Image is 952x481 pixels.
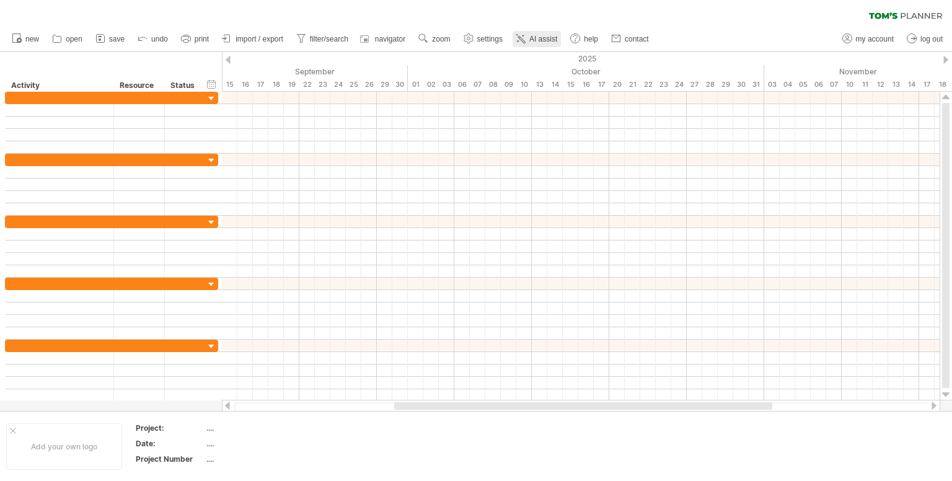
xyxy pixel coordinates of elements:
span: filter/search [310,35,348,43]
div: Tuesday, 21 October 2025 [625,78,640,91]
div: Thursday, 6 November 2025 [811,78,826,91]
div: Thursday, 16 October 2025 [578,78,594,91]
span: import / export [236,35,283,43]
span: my account [856,35,894,43]
div: Date: [136,438,204,449]
div: Monday, 15 September 2025 [222,78,237,91]
div: .... [206,454,311,464]
div: Tuesday, 23 September 2025 [315,78,330,91]
span: undo [151,35,168,43]
div: Friday, 3 October 2025 [439,78,454,91]
div: Status [170,79,198,92]
div: Wednesday, 12 November 2025 [873,78,888,91]
div: Monday, 27 October 2025 [687,78,702,91]
span: print [195,35,209,43]
a: print [178,31,213,47]
div: Thursday, 25 September 2025 [346,78,361,91]
div: Tuesday, 4 November 2025 [780,78,795,91]
span: zoom [432,35,450,43]
div: Wednesday, 5 November 2025 [795,78,811,91]
div: Monday, 6 October 2025 [454,78,470,91]
div: Friday, 24 October 2025 [671,78,687,91]
div: Tuesday, 11 November 2025 [857,78,873,91]
div: Monday, 17 November 2025 [919,78,935,91]
span: settings [477,35,503,43]
div: Friday, 17 October 2025 [594,78,609,91]
div: Thursday, 30 October 2025 [733,78,749,91]
div: October 2025 [408,65,764,78]
a: settings [461,31,506,47]
a: filter/search [293,31,352,47]
span: new [25,35,39,43]
div: .... [206,438,311,449]
div: Tuesday, 16 September 2025 [237,78,253,91]
div: Wednesday, 17 September 2025 [253,78,268,91]
div: Wednesday, 8 October 2025 [485,78,501,91]
span: open [66,35,82,43]
div: Monday, 13 October 2025 [532,78,547,91]
div: Monday, 20 October 2025 [609,78,625,91]
div: Monday, 10 November 2025 [842,78,857,91]
a: contact [608,31,653,47]
a: help [567,31,602,47]
div: Project Number [136,454,204,464]
a: my account [839,31,897,47]
div: Friday, 10 October 2025 [516,78,532,91]
div: Thursday, 2 October 2025 [423,78,439,91]
div: Thursday, 23 October 2025 [656,78,671,91]
div: .... [206,423,311,433]
a: save [92,31,128,47]
span: help [584,35,598,43]
div: Project: [136,423,204,433]
span: navigator [375,35,405,43]
span: AI assist [529,35,557,43]
div: Friday, 19 September 2025 [284,78,299,91]
div: Monday, 29 September 2025 [377,78,392,91]
div: Wednesday, 15 October 2025 [563,78,578,91]
div: Resource [120,79,157,92]
a: zoom [415,31,454,47]
a: new [9,31,43,47]
div: Friday, 7 November 2025 [826,78,842,91]
div: Wednesday, 29 October 2025 [718,78,733,91]
div: Friday, 14 November 2025 [904,78,919,91]
div: Wednesday, 22 October 2025 [640,78,656,91]
span: save [109,35,125,43]
div: Monday, 3 November 2025 [764,78,780,91]
div: Friday, 26 September 2025 [361,78,377,91]
div: Friday, 31 October 2025 [749,78,764,91]
a: log out [904,31,946,47]
a: open [49,31,86,47]
div: Tuesday, 30 September 2025 [392,78,408,91]
a: AI assist [513,31,561,47]
div: Activity [11,79,107,92]
div: Tuesday, 7 October 2025 [470,78,485,91]
div: Thursday, 9 October 2025 [501,78,516,91]
div: Tuesday, 14 October 2025 [547,78,563,91]
div: Monday, 22 September 2025 [299,78,315,91]
div: Thursday, 18 September 2025 [268,78,284,91]
span: log out [920,35,943,43]
div: Tuesday, 28 October 2025 [702,78,718,91]
span: contact [625,35,649,43]
div: Wednesday, 1 October 2025 [408,78,423,91]
div: Wednesday, 24 September 2025 [330,78,346,91]
div: September 2025 [67,65,408,78]
a: undo [134,31,172,47]
div: Thursday, 13 November 2025 [888,78,904,91]
div: Tuesday, 18 November 2025 [935,78,950,91]
a: import / export [219,31,287,47]
div: Add your own logo [6,423,122,470]
a: navigator [358,31,409,47]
